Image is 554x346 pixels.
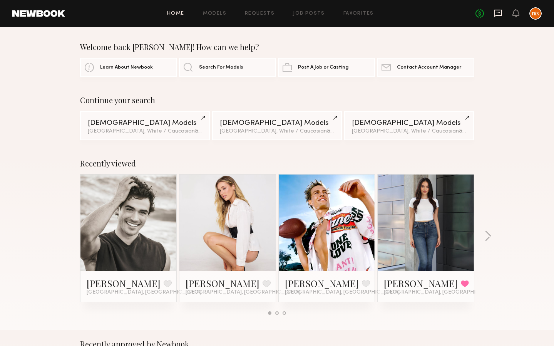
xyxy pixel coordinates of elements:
[377,58,474,77] a: Contact Account Manager
[220,119,334,127] div: [DEMOGRAPHIC_DATA] Models
[278,58,375,77] a: Post A Job or Casting
[344,111,474,140] a: [DEMOGRAPHIC_DATA] Models[GEOGRAPHIC_DATA], White / Caucasian&1other filter
[343,11,374,16] a: Favorites
[203,11,226,16] a: Models
[327,129,364,134] span: & 2 other filter s
[186,277,259,289] a: [PERSON_NAME]
[100,65,153,70] span: Learn About Newbook
[87,289,201,296] span: [GEOGRAPHIC_DATA], [GEOGRAPHIC_DATA]
[397,65,461,70] span: Contact Account Manager
[459,129,492,134] span: & 1 other filter
[293,11,325,16] a: Job Posts
[80,159,474,168] div: Recently viewed
[179,58,276,77] a: Search For Models
[285,289,400,296] span: [GEOGRAPHIC_DATA], [GEOGRAPHIC_DATA]
[384,277,458,289] a: [PERSON_NAME]
[212,111,342,140] a: [DEMOGRAPHIC_DATA] Models[GEOGRAPHIC_DATA], White / Caucasian&2other filters
[87,277,161,289] a: [PERSON_NAME]
[220,129,334,134] div: [GEOGRAPHIC_DATA], White / Caucasian
[167,11,184,16] a: Home
[195,129,232,134] span: & 2 other filter s
[384,289,499,296] span: [GEOGRAPHIC_DATA], [GEOGRAPHIC_DATA]
[245,11,274,16] a: Requests
[352,119,466,127] div: [DEMOGRAPHIC_DATA] Models
[186,289,300,296] span: [GEOGRAPHIC_DATA], [GEOGRAPHIC_DATA]
[298,65,348,70] span: Post A Job or Casting
[88,129,202,134] div: [GEOGRAPHIC_DATA], White / Caucasian
[352,129,466,134] div: [GEOGRAPHIC_DATA], White / Caucasian
[80,96,474,105] div: Continue your search
[285,277,359,289] a: [PERSON_NAME]
[199,65,243,70] span: Search For Models
[80,111,210,140] a: [DEMOGRAPHIC_DATA] Models[GEOGRAPHIC_DATA], White / Caucasian&2other filters
[80,42,474,52] div: Welcome back [PERSON_NAME]! How can we help?
[80,58,177,77] a: Learn About Newbook
[88,119,202,127] div: [DEMOGRAPHIC_DATA] Models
